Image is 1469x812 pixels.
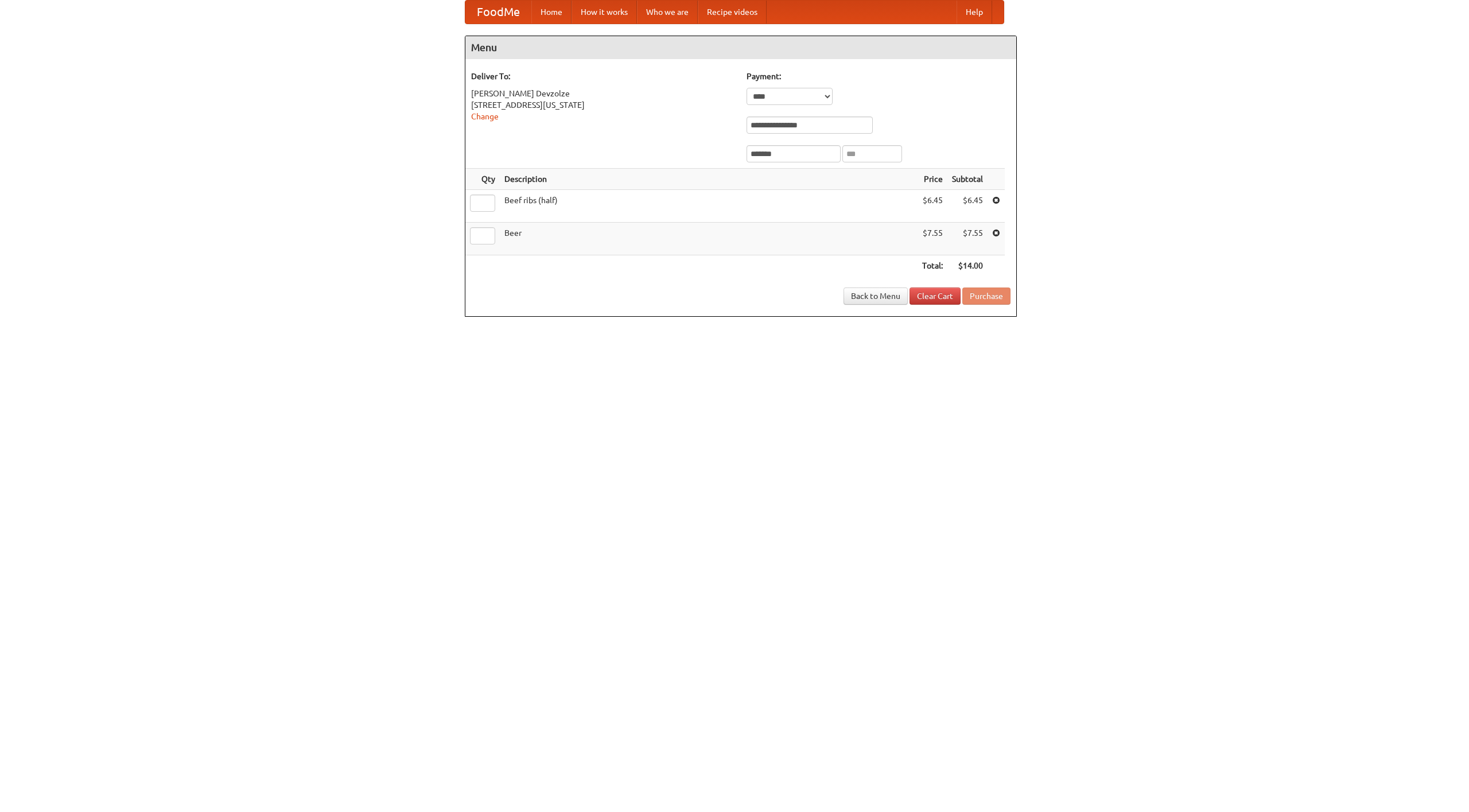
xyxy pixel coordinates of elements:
td: Beer [500,223,918,255]
h5: Payment: [747,71,1011,82]
th: Qty [465,169,500,190]
td: $7.55 [918,223,947,255]
button: Purchase [962,287,1011,305]
a: Recipe videos [698,1,767,24]
th: Price [918,169,947,190]
h4: Menu [465,36,1016,59]
a: Back to Menu [844,287,908,305]
div: [STREET_ADDRESS][US_STATE] [471,99,735,111]
th: Description [500,169,918,190]
a: How it works [572,1,637,24]
th: Total: [918,255,947,277]
td: $6.45 [947,190,988,223]
a: Home [531,1,572,24]
th: Subtotal [947,169,988,190]
a: Clear Cart [910,287,961,305]
a: Who we are [637,1,698,24]
td: $7.55 [947,223,988,255]
a: Help [957,1,992,24]
a: Change [471,112,499,121]
td: $6.45 [918,190,947,223]
div: [PERSON_NAME] Devzolze [471,88,735,99]
th: $14.00 [947,255,988,277]
td: Beef ribs (half) [500,190,918,223]
h5: Deliver To: [471,71,735,82]
a: FoodMe [465,1,531,24]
